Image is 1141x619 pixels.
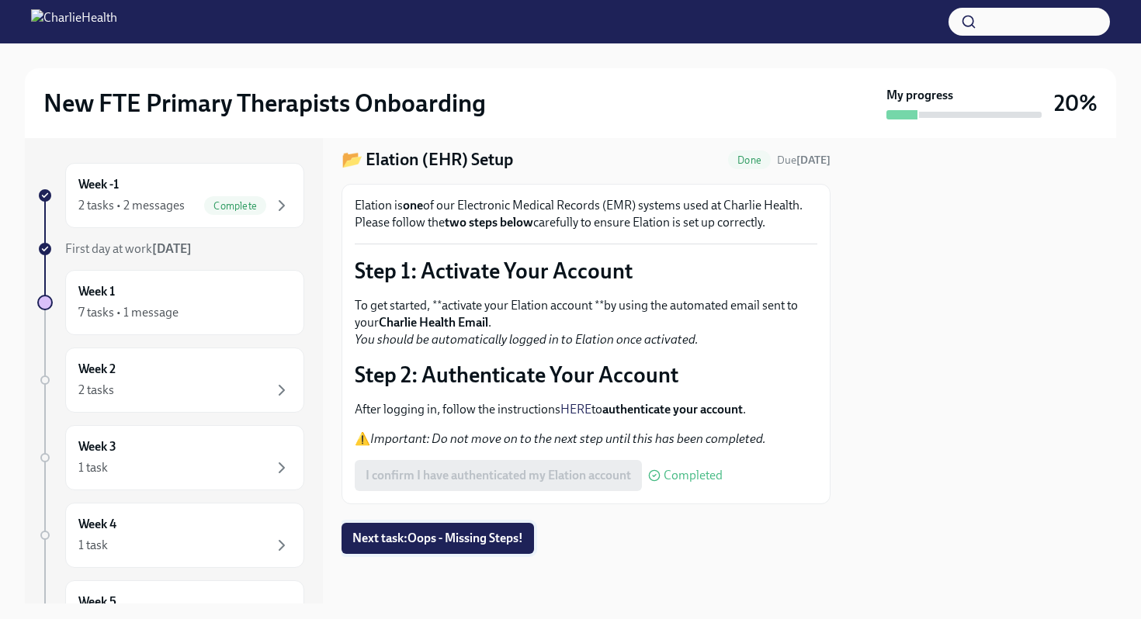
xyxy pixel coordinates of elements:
[342,523,534,554] button: Next task:Oops - Missing Steps!
[445,215,533,230] strong: two steps below
[78,304,179,321] div: 7 tasks • 1 message
[355,431,817,448] p: ⚠️
[37,348,304,413] a: Week 22 tasks
[355,257,817,285] p: Step 1: Activate Your Account
[78,459,108,476] div: 1 task
[78,283,115,300] h6: Week 1
[78,176,119,193] h6: Week -1
[728,154,771,166] span: Done
[560,402,591,417] a: HERE
[78,382,114,399] div: 2 tasks
[37,503,304,568] a: Week 41 task
[152,241,192,256] strong: [DATE]
[37,163,304,228] a: Week -12 tasks • 2 messagesComplete
[370,431,766,446] em: Important: Do not move on to the next step until this has been completed.
[31,9,117,34] img: CharlieHealth
[355,401,817,418] p: After logging in, follow the instructions to .
[78,361,116,378] h6: Week 2
[379,315,488,330] strong: Charlie Health Email
[403,198,423,213] strong: one
[886,87,953,104] strong: My progress
[777,154,831,167] span: Due
[78,593,116,610] h6: Week 5
[37,425,304,490] a: Week 31 task
[43,88,486,119] h2: New FTE Primary Therapists Onboarding
[204,200,266,212] span: Complete
[355,297,817,348] p: To get started, **activate your Elation account **by using the automated email sent to your .
[78,537,108,554] div: 1 task
[355,332,699,347] em: You should be automatically logged in to Elation once activated.
[342,148,513,171] h4: 📂 Elation (EHR) Setup
[1054,89,1098,117] h3: 20%
[664,469,723,482] span: Completed
[65,241,192,256] span: First day at work
[78,438,116,455] h6: Week 3
[37,270,304,335] a: Week 17 tasks • 1 message
[355,197,817,231] p: Elation is of our Electronic Medical Records (EMR) systems used at Charlie Health. Please follow ...
[602,402,743,417] strong: authenticate your account
[78,197,185,214] div: 2 tasks • 2 messages
[78,516,116,533] h6: Week 4
[37,240,304,258] a: First day at work[DATE]
[796,154,831,167] strong: [DATE]
[355,361,817,389] p: Step 2: Authenticate Your Account
[352,531,523,546] span: Next task : Oops - Missing Steps!
[777,153,831,168] span: September 12th, 2025 10:00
